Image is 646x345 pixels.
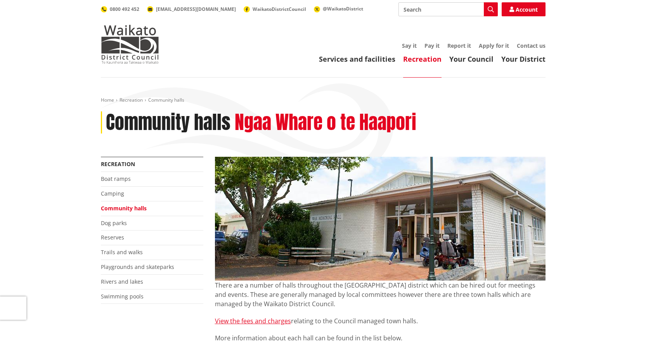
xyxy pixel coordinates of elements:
a: Services and facilities [319,54,395,64]
a: @WaikatoDistrict [314,5,363,12]
span: WaikatoDistrictCouncil [253,6,306,12]
a: Contact us [517,42,546,49]
img: Ngaruawahia Memorial Hall [215,157,546,281]
input: Search input [398,2,498,16]
a: Playgrounds and skateparks [101,263,174,270]
a: 0800 492 452 [101,6,139,12]
p: relating to the Council managed town halls. [215,316,546,326]
a: Trails and walks [101,248,143,256]
a: Report it [447,42,471,49]
p: There are a number of halls throughout the [GEOGRAPHIC_DATA] district which can be hired out for ... [215,281,546,309]
nav: breadcrumb [101,97,546,104]
a: Reserves [101,234,124,241]
a: Camping [101,190,124,197]
img: Waikato District Council - Te Kaunihera aa Takiwaa o Waikato [101,25,159,64]
a: Say it [402,42,417,49]
a: Recreation [120,97,143,103]
a: Home [101,97,114,103]
a: Boat ramps [101,175,131,182]
span: @WaikatoDistrict [323,5,363,12]
p: More information about each hall can be found in the list below. [215,333,546,343]
a: Pay it [424,42,440,49]
a: View the fees and charges [215,317,291,325]
h2: Ngaa Whare o te Haapori [235,111,416,134]
h1: Community halls [106,111,230,134]
span: 0800 492 452 [110,6,139,12]
a: Swimming pools [101,293,144,300]
a: Apply for it [479,42,509,49]
a: Account [502,2,546,16]
a: WaikatoDistrictCouncil [244,6,306,12]
a: Dog parks [101,219,127,227]
span: Community halls [148,97,184,103]
a: [EMAIL_ADDRESS][DOMAIN_NAME] [147,6,236,12]
a: Recreation [403,54,442,64]
a: Recreation [101,160,135,168]
span: [EMAIL_ADDRESS][DOMAIN_NAME] [156,6,236,12]
a: Your Council [449,54,494,64]
a: Community halls [101,205,147,212]
a: Your District [501,54,546,64]
a: Rivers and lakes [101,278,143,285]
